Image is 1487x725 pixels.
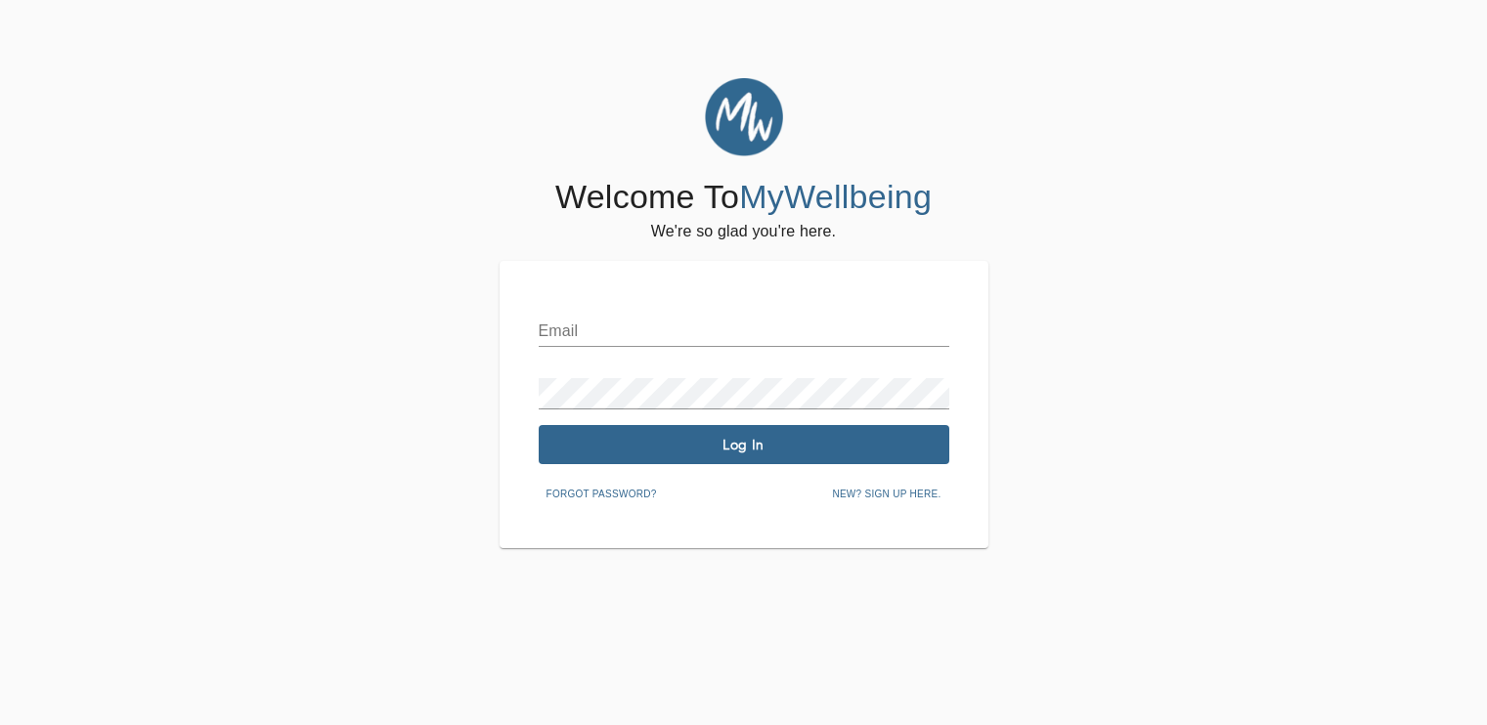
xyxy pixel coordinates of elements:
[539,425,949,464] button: Log In
[539,485,665,500] a: Forgot password?
[539,480,665,509] button: Forgot password?
[651,218,836,245] h6: We're so glad you're here.
[555,177,932,218] h4: Welcome To
[832,486,940,503] span: New? Sign up here.
[739,178,932,215] span: MyWellbeing
[547,436,941,454] span: Log In
[547,486,657,503] span: Forgot password?
[824,480,948,509] button: New? Sign up here.
[705,78,783,156] img: MyWellbeing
